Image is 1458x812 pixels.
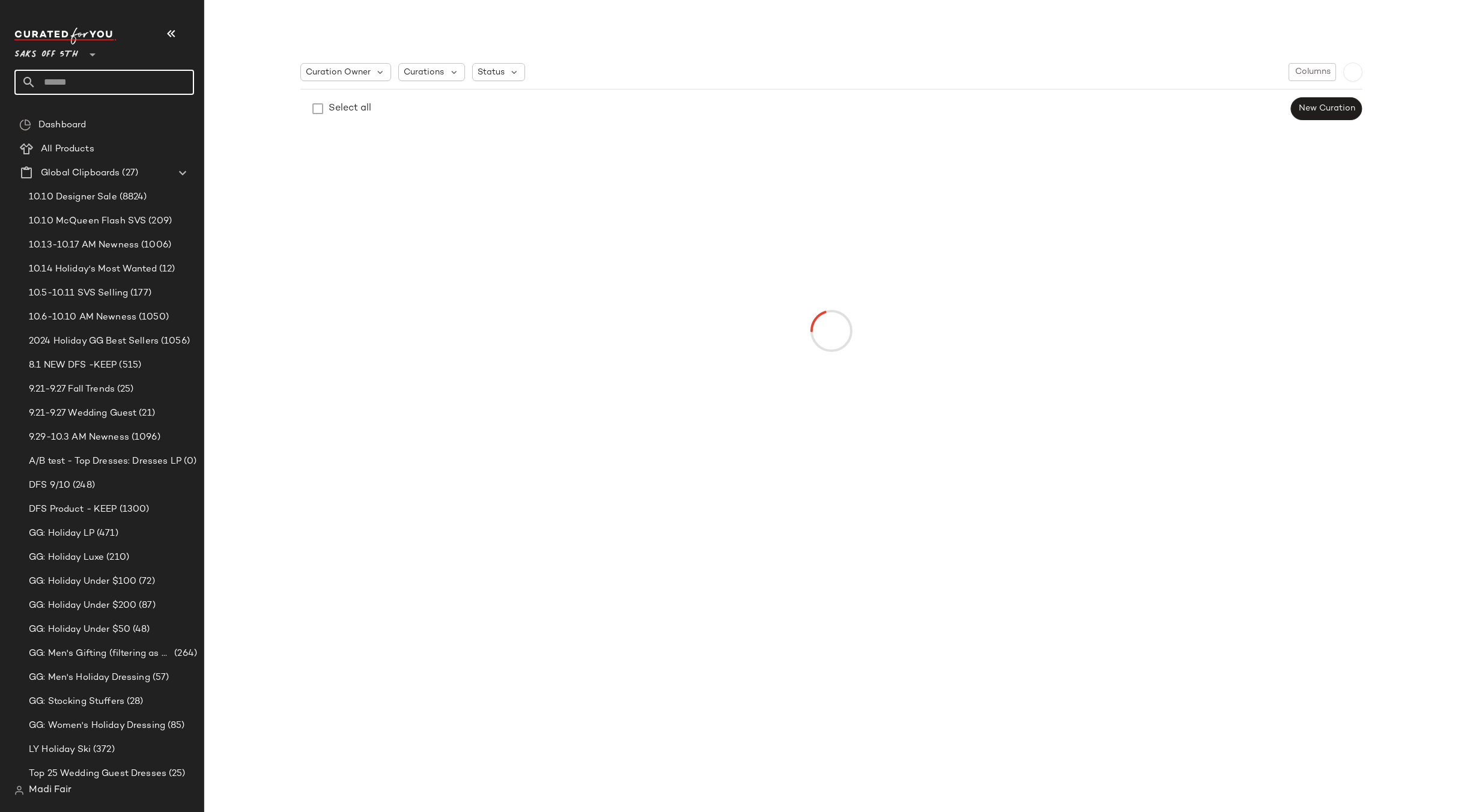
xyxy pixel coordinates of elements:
span: All Products [41,142,94,156]
span: Curation Owner [306,66,371,79]
span: (264) [172,647,197,661]
span: (515) [117,359,141,372]
span: GG: Women's Holiday Dressing [29,719,165,733]
span: 10.13-10.17 AM Newness [29,238,139,252]
span: A/B test - Top Dresses: Dresses LP [29,455,181,468]
span: GG: Stocking Stuffers [29,695,124,709]
span: GG: Holiday LP [29,527,94,541]
span: (1056) [159,335,190,348]
span: Status [478,66,505,79]
span: (25) [166,767,186,781]
img: cfy_white_logo.C9jOOHJF.svg [14,28,117,44]
div: Select all [329,101,371,116]
span: (27) [120,166,138,180]
span: (1096) [129,431,160,444]
span: (248) [70,479,95,492]
span: 10.14 Holiday's Most Wanted [29,262,157,276]
button: New Curation [1290,97,1362,120]
span: (57) [150,671,169,685]
span: GG: Men's Gifting (filtering as women's) [29,647,172,661]
span: GG: Holiday Under $50 [29,623,130,637]
span: New Curation [1298,104,1355,114]
span: GG: Holiday Under $200 [29,599,136,613]
span: 10.10 Designer Sale [29,190,117,204]
span: Global Clipboards [41,166,120,180]
span: 9.29-10.3 AM Newness [29,431,129,444]
span: (471) [94,527,118,541]
span: Top 25 Wedding Guest Dresses [29,767,166,781]
span: (72) [136,575,155,589]
span: (1300) [117,503,150,517]
span: (25) [115,383,134,396]
span: DFS 9/10 [29,479,70,492]
span: 10.5-10.11 SVS Selling [29,286,128,300]
img: svg%3e [14,786,24,795]
span: (1050) [136,311,169,324]
span: 2024 Holiday GG Best Sellers [29,335,159,348]
span: 9.21-9.27 Fall Trends [29,383,115,396]
span: 9.21-9.27 Wedding Guest [29,407,136,420]
span: GG: Holiday Under $100 [29,575,136,589]
span: 10.6-10.10 AM Newness [29,311,136,324]
span: (21) [136,407,155,420]
span: Madi Fair [29,783,71,798]
span: GG: Holiday Luxe [29,551,104,565]
span: (210) [104,551,129,565]
span: (372) [91,743,115,757]
span: (0) [181,455,196,468]
span: GG: Men's Holiday Dressing [29,671,150,685]
span: DFS Product - KEEP [29,503,117,517]
span: (12) [157,262,175,276]
span: 10.10 McQueen Flash SVS [29,214,146,228]
button: Columns [1289,63,1335,81]
span: (1006) [139,238,171,252]
span: 8.1 NEW DFS -KEEP [29,359,117,372]
span: (8824) [117,190,147,204]
span: (209) [146,214,172,228]
span: (177) [128,286,151,300]
span: Curations [404,66,444,79]
span: (85) [165,719,185,733]
span: Columns [1294,67,1330,77]
span: Dashboard [38,118,86,132]
img: svg%3e [19,119,31,131]
span: LY Holiday Ski [29,743,91,757]
span: (87) [136,599,156,613]
span: Saks OFF 5TH [14,41,78,62]
span: (48) [130,623,150,637]
span: (28) [124,695,144,709]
